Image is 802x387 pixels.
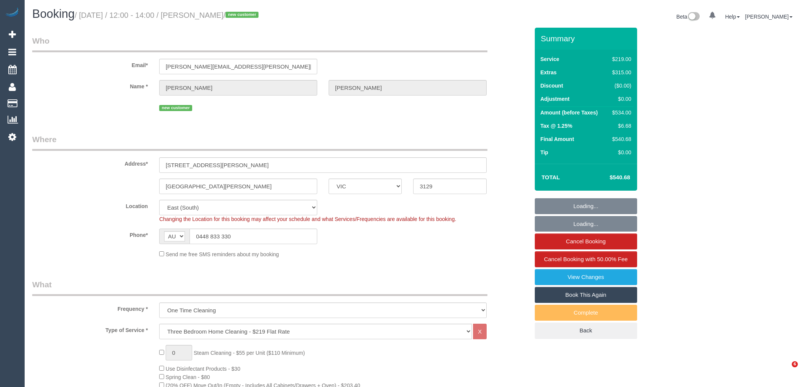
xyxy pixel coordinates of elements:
[27,200,154,210] label: Location
[535,251,637,267] a: Cancel Booking with 50.00% Fee
[609,82,631,89] div: ($0.00)
[166,251,279,257] span: Send me free SMS reminders about my booking
[166,374,210,380] span: Spring Clean - $80
[5,8,20,18] img: Automaid Logo
[609,109,631,116] div: $534.00
[159,80,317,96] input: First Name*
[159,105,192,111] span: new customer
[587,174,630,181] h4: $540.68
[687,12,700,22] img: New interface
[540,82,563,89] label: Discount
[776,361,794,379] iframe: Intercom live chat
[540,69,557,76] label: Extras
[226,12,258,18] span: new customer
[745,14,793,20] a: [PERSON_NAME]
[27,229,154,239] label: Phone*
[609,69,631,76] div: $315.00
[159,179,317,194] input: Suburb*
[541,34,633,43] h3: Summary
[27,324,154,334] label: Type of Service *
[32,35,487,52] legend: Who
[159,59,317,74] input: Email*
[535,269,637,285] a: View Changes
[609,55,631,63] div: $219.00
[535,323,637,338] a: Back
[190,229,317,244] input: Phone*
[194,350,305,356] span: Steam Cleaning - $55 per Unit ($110 Minimum)
[609,135,631,143] div: $540.68
[677,14,700,20] a: Beta
[224,11,261,19] span: /
[535,287,637,303] a: Book This Again
[609,122,631,130] div: $6.68
[75,11,261,19] small: / [DATE] / 12:00 - 14:00 / [PERSON_NAME]
[27,80,154,90] label: Name *
[540,149,548,156] label: Tip
[27,302,154,313] label: Frequency *
[542,174,560,180] strong: Total
[540,95,570,103] label: Adjustment
[27,59,154,69] label: Email*
[540,109,598,116] label: Amount (before Taxes)
[792,361,798,367] span: 6
[540,135,574,143] label: Final Amount
[544,256,628,262] span: Cancel Booking with 50.00% Fee
[725,14,740,20] a: Help
[609,149,631,156] div: $0.00
[32,7,75,20] span: Booking
[535,233,637,249] a: Cancel Booking
[540,122,572,130] label: Tax @ 1.25%
[540,55,559,63] label: Service
[27,157,154,168] label: Address*
[166,366,240,372] span: Use Disinfectant Products - $30
[159,216,456,222] span: Changing the Location for this booking may affect your schedule and what Services/Frequencies are...
[32,279,487,296] legend: What
[329,80,487,96] input: Last Name*
[413,179,486,194] input: Post Code*
[32,134,487,151] legend: Where
[609,95,631,103] div: $0.00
